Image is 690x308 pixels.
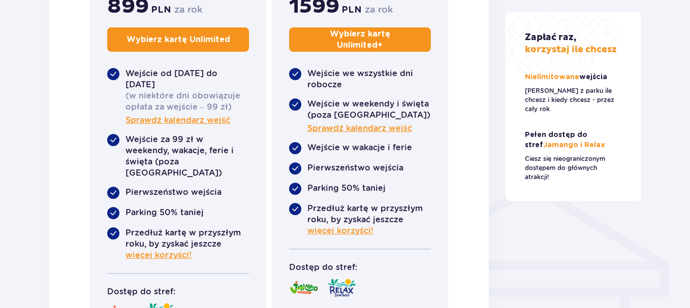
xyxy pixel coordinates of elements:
[525,154,622,182] p: Ciesz się nieograniczonym dostępem do głównych atrakcji!
[289,183,301,195] img: roundedCheckBlue.4a3460b82ef5fd2642f707f390782c34.svg
[126,134,249,179] p: Wejście za 99 zł w weekendy, wakacje, ferie i święta (poza [GEOGRAPHIC_DATA])
[525,131,587,149] span: Pełen dostęp do stref
[126,187,222,198] p: Pierwszeństwo wejścia
[307,98,431,121] p: Wejście w weekendy i święta (poza [GEOGRAPHIC_DATA])
[307,162,403,174] p: Pierwszeństwo wejścia
[289,27,431,52] button: Wybierz kartę Unlimited+
[307,225,373,236] a: więcej korzyści!
[289,98,301,111] img: roundedCheckBlue.4a3460b82ef5fd2642f707f390782c34.svg
[307,183,386,194] p: Parking 50% taniej
[107,227,119,239] img: roundedCheckBlue.4a3460b82ef5fd2642f707f390782c34.svg
[107,27,249,52] button: Wybierz kartę Unlimited
[307,142,412,153] p: Wejście w wakacje i ferie
[365,4,393,16] p: za rok
[126,227,249,261] p: Przedłuż kartę w przyszłym roku, by zyskać jeszcze
[289,203,301,215] img: roundedCheckBlue.4a3460b82ef5fd2642f707f390782c34.svg
[107,68,119,80] img: roundedCheckBlue.4a3460b82ef5fd2642f707f390782c34.svg
[525,31,576,43] span: Zapłać raz,
[525,31,617,56] p: korzystaj ile chcesz
[126,68,249,90] p: Wejście od [DATE] do [DATE]
[525,130,622,150] p: Jamango i Relax
[107,286,175,297] p: Dostęp do stref:
[307,68,431,90] p: Wejście we wszystkie dni robocze
[107,134,119,146] img: roundedCheckBlue.4a3460b82ef5fd2642f707f390782c34.svg
[306,28,414,51] p: Wybierz kartę Unlimited +
[525,86,622,114] p: [PERSON_NAME] z parku ile chcesz i kiedy chcesz - przez cały rok
[126,115,230,126] a: Sprawdź kalendarz wejść
[307,203,431,236] p: Przedłuż kartę w przyszłym roku, by zyskać jeszcze
[174,4,202,16] p: za rok
[579,74,607,81] span: wejścia
[307,123,412,134] a: Sprawdź kalendarz wejść
[126,250,192,261] a: więcej korzyści!
[126,90,249,113] p: (w niektóre dni obowiązuje opłata za wejście – 99 zł)
[525,72,609,82] p: Nielimitowane
[289,68,301,80] img: roundedCheckBlue.4a3460b82ef5fd2642f707f390782c34.svg
[126,207,204,218] p: Parking 50% taniej
[289,262,357,273] p: Dostęp do stref:
[341,4,362,16] p: PLN
[107,207,119,219] img: roundedCheckBlue.4a3460b82ef5fd2642f707f390782c34.svg
[151,4,171,16] p: PLN
[289,142,301,154] img: roundedCheckBlue.4a3460b82ef5fd2642f707f390782c34.svg
[107,187,119,199] img: roundedCheckBlue.4a3460b82ef5fd2642f707f390782c34.svg
[289,162,301,175] img: roundedCheckBlue.4a3460b82ef5fd2642f707f390782c34.svg
[127,34,230,45] p: Wybierz kartę Unlimited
